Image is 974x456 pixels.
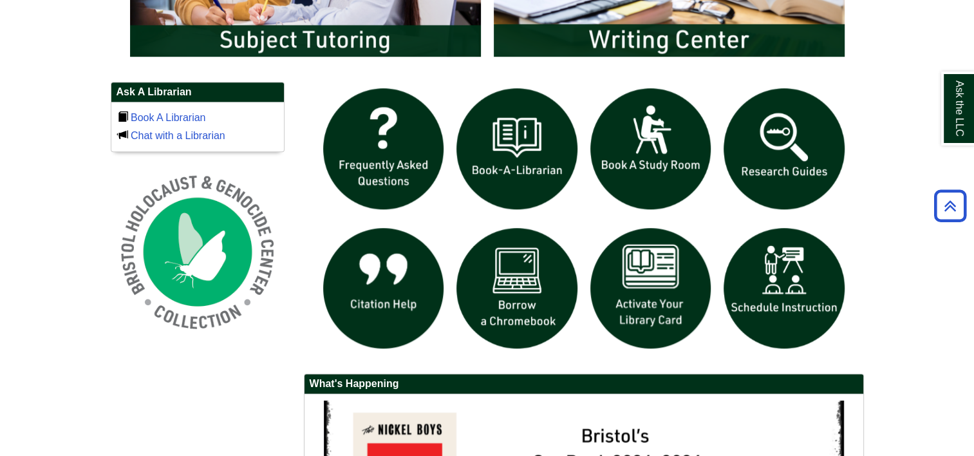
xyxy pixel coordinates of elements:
img: frequently asked questions [317,82,451,216]
img: Holocaust and Genocide Collection [111,165,285,339]
h2: Ask A Librarian [111,82,284,102]
div: slideshow [317,82,851,361]
img: citation help icon links to citation help guide page [317,222,451,356]
h2: What's Happening [304,374,863,394]
img: Research Guides icon links to research guides web page [717,82,851,216]
img: For faculty. Schedule Library Instruction icon links to form. [717,222,851,356]
a: Chat with a Librarian [131,130,225,141]
a: Back to Top [930,197,971,214]
a: Book A Librarian [131,112,206,123]
img: Book a Librarian icon links to book a librarian web page [450,82,584,216]
img: activate Library Card icon links to form to activate student ID into library card [584,222,718,356]
img: book a study room icon links to book a study room web page [584,82,718,216]
img: Borrow a chromebook icon links to the borrow a chromebook web page [450,222,584,356]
